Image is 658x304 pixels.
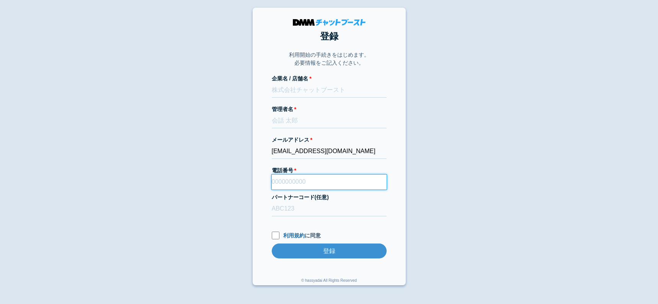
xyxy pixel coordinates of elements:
img: DMMチャットブースト [293,19,366,26]
label: 電話番号 [272,167,387,175]
input: 利用規約に同意 [272,232,279,239]
h1: 登録 [272,29,387,43]
label: パートナーコード(任意) [272,193,387,201]
input: xxx@cb.com [272,144,387,159]
label: 企業名 / 店舗名 [272,75,387,83]
a: 利用規約 [283,232,305,239]
input: 株式会社チャットブースト [272,83,387,98]
input: 0000000000 [272,175,387,190]
label: 管理者名 [272,105,387,113]
label: メールアドレス [272,136,387,144]
input: ABC123 [272,201,387,216]
p: 利用開始の手続きをはじめます。 必要情報をご記入ください。 [289,51,369,67]
div: © hassyadai All Rights Reserved [301,278,357,285]
input: 登録 [272,244,387,258]
input: 会話 太郎 [272,113,387,128]
label: に同意 [272,232,387,240]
